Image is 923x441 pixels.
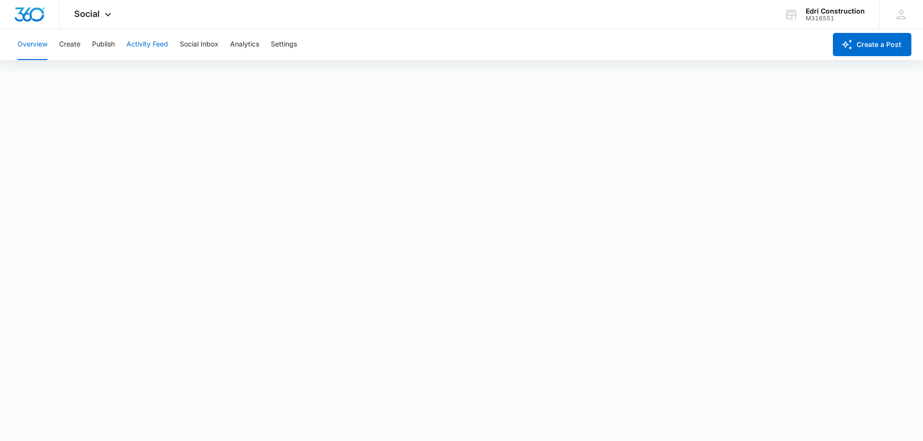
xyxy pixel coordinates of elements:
[74,9,100,19] span: Social
[59,29,80,60] button: Create
[180,29,219,60] button: Social Inbox
[271,29,297,60] button: Settings
[806,7,865,15] div: account name
[126,29,168,60] button: Activity Feed
[833,33,911,56] button: Create a Post
[92,29,115,60] button: Publish
[17,29,47,60] button: Overview
[230,29,259,60] button: Analytics
[806,15,865,22] div: account id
